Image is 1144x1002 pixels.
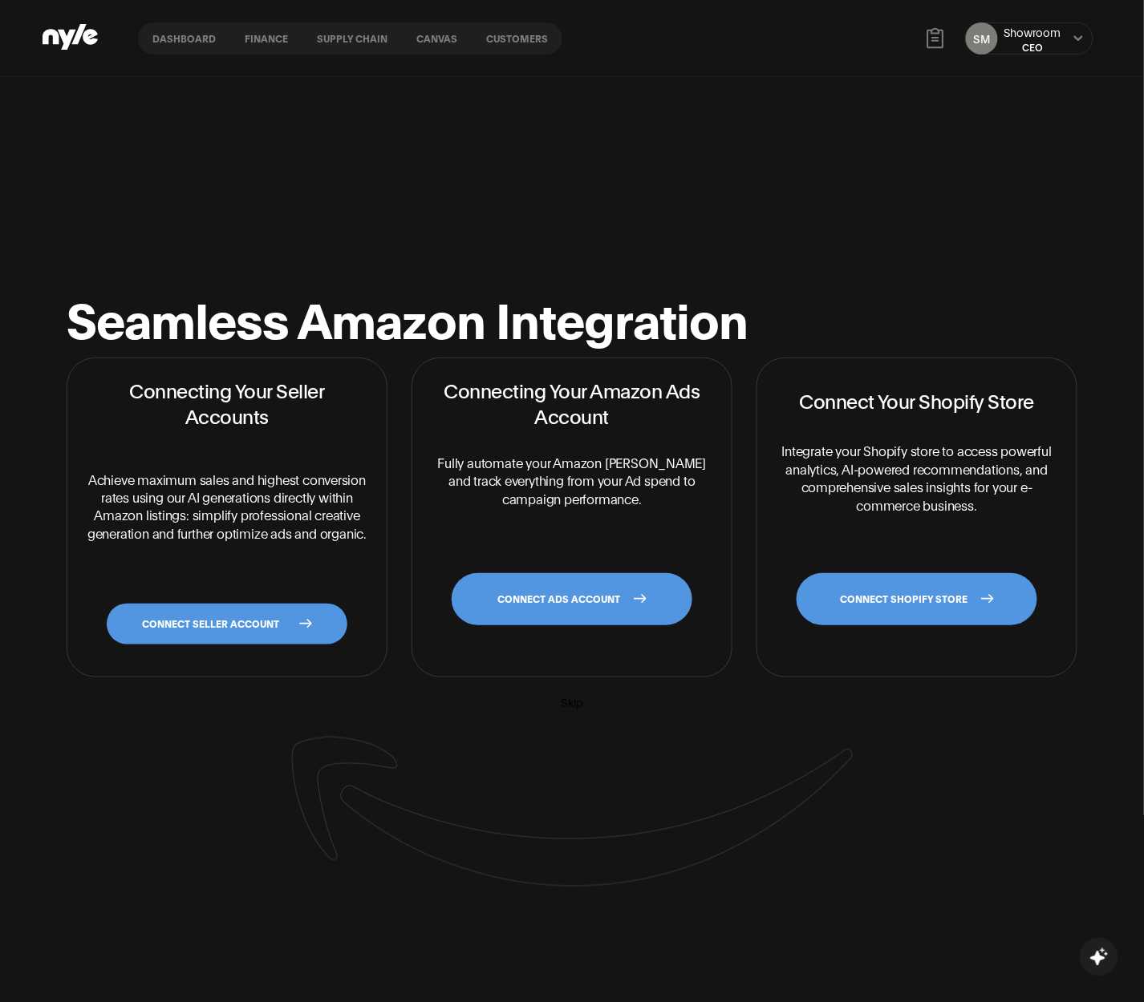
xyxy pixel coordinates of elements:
[230,22,302,55] a: finance
[1004,24,1061,54] button: ShowroomCEO
[1004,24,1061,40] div: Showroom
[291,736,853,887] img: amazon
[87,447,367,565] p: Achieve maximum sales and highest conversion rates using our AI generations directly within Amazo...
[67,293,748,341] h1: Seamless Amazon Integration
[472,22,562,55] a: Customers
[87,378,367,427] h2: Connecting Your Seller Accounts
[777,442,1057,514] p: Integrate your Shopify store to access powerful analytics, AI-powered recommendations, and compre...
[432,378,712,427] h2: Connecting Your Amazon Ads Account
[432,447,712,514] p: Fully automate your Amazon [PERSON_NAME] and track everything from your Ad spend to campaign perf...
[966,22,998,55] button: SM
[797,573,1037,625] a: CONNECT SHOPIFY STORE
[302,22,402,55] a: Supply chain
[452,573,692,625] a: CONNECT ADS ACCOUNT
[138,22,230,55] a: Dashboard
[1004,40,1061,54] div: CEO
[561,693,583,711] button: Skip
[402,22,472,55] a: Canvas
[107,604,347,644] a: CONNECT SELLER ACCOUNT
[800,378,1035,422] h2: Connect Your Shopify Store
